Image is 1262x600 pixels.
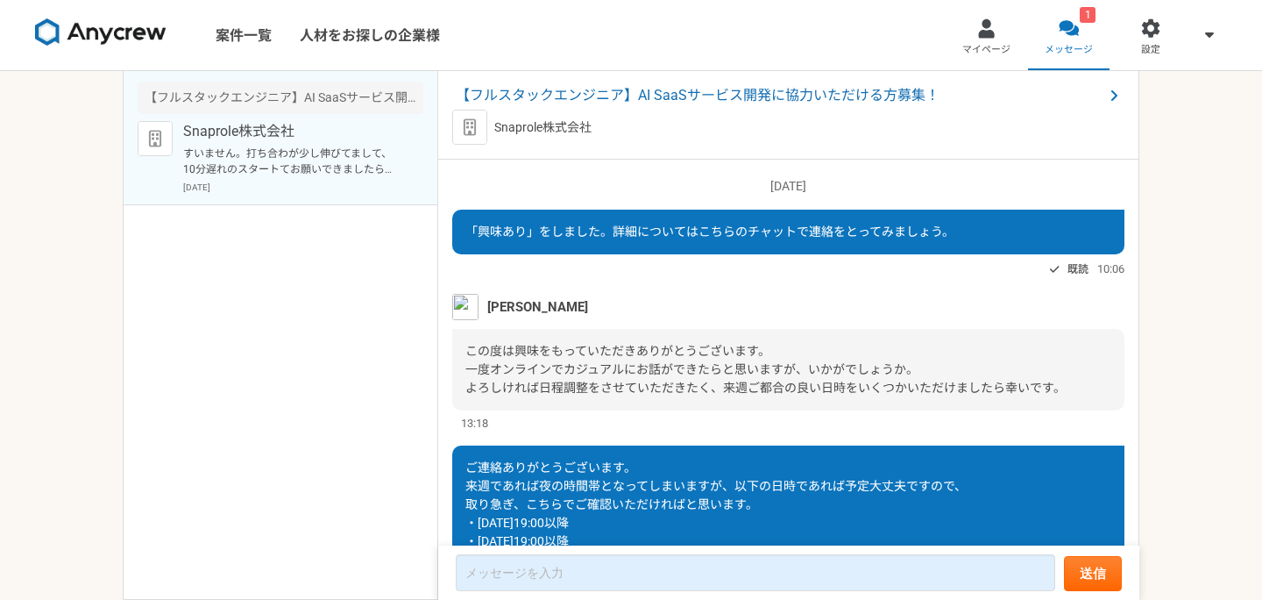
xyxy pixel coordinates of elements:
[138,82,423,114] div: 【フルスタックエンジニア】AI SaaSサービス開発に協力いただける方募集！
[494,118,592,137] p: Snaprole株式会社
[1097,261,1124,277] span: 10:06
[465,225,954,239] span: 「興味あり」をしました。詳細についてはこちらのチャットで連絡をとってみましょう。
[962,43,1010,57] span: マイページ
[487,297,588,317] span: [PERSON_NAME]
[183,121,400,142] p: Snaprole株式会社
[465,461,967,567] span: ご連絡ありがとうございます。 来週であれば夜の時間帯となってしまいますが、以下の日時であれば予定大丈夫ですので、 取り急ぎ、こちらでご確認いただければと思います。 ・[DATE]19:00以降 ...
[452,110,487,145] img: default_org_logo-42cde973f59100197ec2c8e796e4974ac8490bb5b08a0eb061ff975e4574aa76.png
[138,121,173,156] img: default_org_logo-42cde973f59100197ec2c8e796e4974ac8490bb5b08a0eb061ff975e4574aa76.png
[1045,43,1093,57] span: メッセージ
[456,85,1103,106] span: 【フルスタックエンジニア】AI SaaSサービス開発に協力いただける方募集！
[452,294,479,320] img: unnamed.jpg
[183,181,423,194] p: [DATE]
[465,344,1066,395] span: この度は興味をもっていただきありがとうございます。 一度オンラインでカジュアルにお話ができたらと思いますが、いかがでしょうか。 よろしければ日程調整をさせていただきたく、来週ご都合の良い日時をい...
[461,415,488,432] span: 13:18
[35,18,167,46] img: 8DqYSo04kwAAAAASUVORK5CYII=
[1080,7,1095,23] div: 1
[1064,556,1122,591] button: 送信
[1141,43,1160,57] span: 設定
[1067,259,1088,280] span: 既読
[452,177,1124,196] p: [DATE]
[183,146,400,177] p: すいません。打ち合わが少し伸びてまして、10分遅れのスタートてお願いできましたら幸いです。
